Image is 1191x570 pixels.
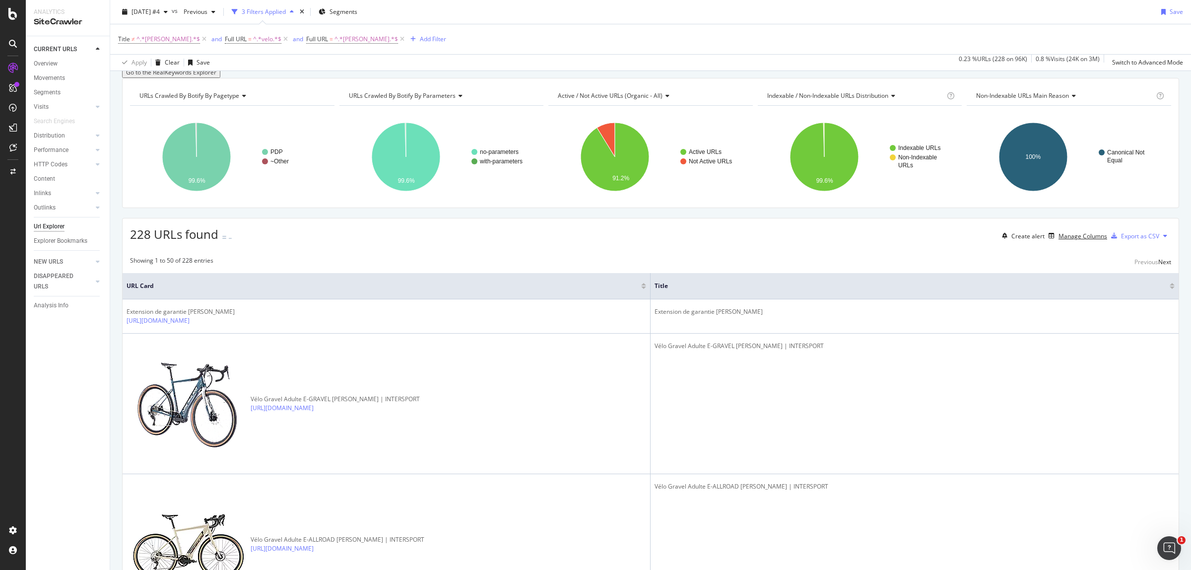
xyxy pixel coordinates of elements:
div: Movements [34,73,65,83]
span: ^.*velo.*$ [253,32,281,46]
h4: Indexable / Non-Indexable URLs Distribution [765,88,945,104]
text: 100% [1026,154,1041,161]
a: Analysis Info [34,300,103,311]
div: Showing 1 to 50 of 228 entries [130,256,213,268]
button: Go to the RealKeywords Explorer [122,67,220,78]
text: ~Other [270,158,289,165]
text: 91.2% [612,175,629,182]
a: DISAPPEARED URLS [34,271,93,292]
span: 1 [1178,536,1186,544]
a: Inlinks [34,188,93,199]
div: Outlinks [34,203,56,213]
span: Title [655,282,1155,290]
div: Clear [165,58,180,67]
div: Analysis Info [34,300,68,311]
text: Equal [1107,157,1123,164]
text: 99.6% [397,178,414,185]
div: Previous [1134,258,1158,266]
a: Movements [34,73,103,83]
span: = [330,35,333,43]
span: Previous [180,7,207,16]
div: - [228,229,232,246]
img: Equal [222,236,226,239]
a: Content [34,174,103,184]
a: CURRENT URLS [34,44,93,55]
div: 3 Filters Applied [242,7,286,16]
button: Apply [118,55,147,71]
div: Overview [34,59,58,69]
span: URLs Crawled By Botify By parameters [349,91,456,100]
div: Distribution [34,131,65,141]
button: Clear [151,55,180,71]
div: Inlinks [34,188,51,199]
svg: A chart. [548,114,751,200]
svg: A chart. [967,114,1169,200]
text: Canonical Not [1107,149,1145,156]
div: Vélo Gravel Adulte E-ALLROAD [PERSON_NAME] | INTERSPORT [251,535,424,544]
div: Manage Columns [1059,232,1107,240]
div: Extension de garantie [PERSON_NAME] [655,307,1175,316]
a: Distribution [34,131,93,141]
span: ^.*[PERSON_NAME].*$ [334,32,398,46]
img: main image [127,342,251,466]
div: Export as CSV [1121,232,1159,240]
div: Create alert [1011,232,1045,240]
text: Active URLs [689,149,722,156]
button: Manage Columns [1045,230,1107,242]
h4: Non-Indexable URLs Main Reason [974,88,1154,104]
span: Non-Indexable URLs Main Reason [976,91,1069,100]
span: Indexable / Non-Indexable URLs distribution [767,91,888,100]
button: Add Filter [406,33,446,45]
div: HTTP Codes [34,159,67,170]
h4: URLs Crawled By Botify By parameters [347,88,535,104]
a: [URL][DOMAIN_NAME] [127,316,190,325]
button: and [290,34,306,44]
span: 2025 Oct. 2nd #4 [132,7,160,16]
h4: URLs Crawled By Botify By pagetype [137,88,326,104]
span: 228 URLs found [130,226,218,242]
button: Create alert [998,228,1045,244]
div: Url Explorer [34,221,65,232]
div: Performance [34,145,68,155]
svg: A chart. [130,114,332,200]
span: Full URL [225,35,247,43]
svg: A chart. [339,114,542,200]
div: Visits [34,102,49,112]
span: Full URL [306,35,328,43]
a: NEW URLS [34,257,93,267]
div: and [211,35,222,43]
a: Visits [34,102,93,112]
text: Not Active URLs [689,158,732,165]
text: 99.6% [816,178,833,185]
div: CURRENT URLS [34,44,77,55]
span: URLs Crawled By Botify By pagetype [139,91,239,100]
div: A chart. [758,114,960,200]
button: Export as CSV [1107,228,1159,244]
div: Extension de garantie [PERSON_NAME] [127,307,241,316]
span: vs [172,6,180,15]
text: no-parameters [480,149,519,156]
iframe: Intercom live chat [1157,536,1181,560]
div: Content [34,174,55,184]
button: [DATE] #4 [118,4,172,20]
div: Apply [132,58,147,67]
div: Switch to Advanced Mode [1112,58,1183,67]
span: ^.*[PERSON_NAME].*$ [136,32,200,46]
span: ≠ [132,35,135,43]
div: Segments [34,87,61,98]
div: Add Filter [420,35,446,43]
div: Vélo Gravel Adulte E-ALLROAD [PERSON_NAME] | INTERSPORT [655,482,1175,491]
div: Save [1170,7,1183,16]
a: [URL][DOMAIN_NAME] [251,404,314,413]
text: Non-Indexable [898,154,937,161]
button: Save [1157,4,1183,20]
span: Title [118,35,130,43]
div: 0.8 % Visits ( 24K on 3M ) [1036,55,1100,71]
div: 0.23 % URLs ( 228 on 96K ) [959,55,1027,71]
a: Outlinks [34,203,93,213]
span: Active / Not Active URLs (organic - all) [558,91,662,100]
div: Explorer Bookmarks [34,236,87,246]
